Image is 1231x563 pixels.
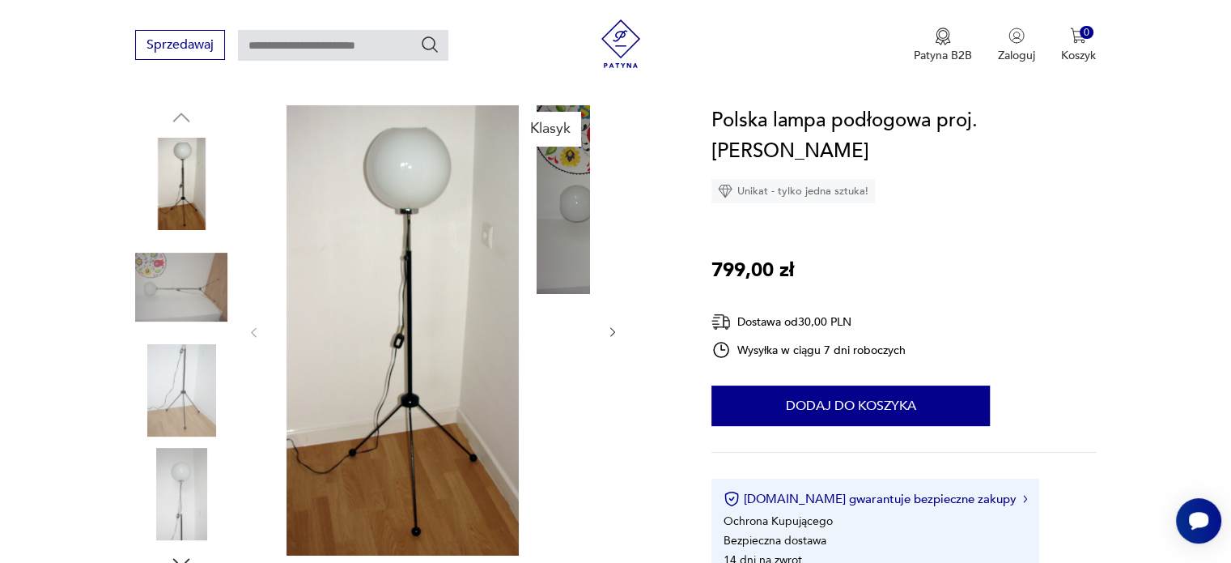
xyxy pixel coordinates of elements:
a: Sprzedawaj [135,41,225,52]
img: Zdjęcie produktu Polska lampa podłogowa proj. A.Gałecki [135,344,227,437]
div: Dostawa od 30,00 PLN [711,312,906,332]
button: Sprzedawaj [135,30,225,60]
img: Zdjęcie produktu Polska lampa podłogowa proj. A.Gałecki [277,105,528,556]
p: Zaloguj [998,48,1035,63]
button: Dodaj do koszyka [711,386,990,426]
button: Szukaj [420,35,439,54]
img: Ikona diamentu [718,184,732,198]
img: Patyna - sklep z meblami i dekoracjami vintage [596,19,645,68]
p: Patyna B2B [914,48,972,63]
img: Ikona dostawy [711,312,731,332]
a: Ikona medaluPatyna B2B [914,28,972,63]
div: Unikat - tylko jedna sztuka! [711,179,875,203]
img: Ikona medalu [935,28,951,45]
li: Ochrona Kupującego [724,514,833,529]
button: Zaloguj [998,28,1035,63]
img: Zdjęcie produktu Polska lampa podłogowa proj. A.Gałecki [135,448,227,540]
button: Patyna B2B [914,28,972,63]
p: 799,00 zł [711,255,794,286]
p: Koszyk [1061,48,1096,63]
img: Ikona strzałki w prawo [1023,495,1028,503]
button: [DOMAIN_NAME] gwarantuje bezpieczne zakupy [724,491,1027,507]
img: Ikona koszyka [1070,28,1086,44]
div: Klasyk [520,112,580,146]
div: Wysyłka w ciągu 7 dni roboczych [711,340,906,360]
img: Ikona certyfikatu [724,491,740,507]
button: 0Koszyk [1061,28,1096,63]
h1: Polska lampa podłogowa proj. [PERSON_NAME] [711,105,1096,167]
img: Zdjęcie produktu Polska lampa podłogowa proj. A.Gałecki [537,105,788,294]
img: Zdjęcie produktu Polska lampa podłogowa proj. A.Gałecki [135,138,227,230]
iframe: Smartsupp widget button [1176,498,1221,544]
div: 0 [1080,26,1093,40]
li: Bezpieczna dostawa [724,533,826,548]
img: Ikonka użytkownika [1008,28,1025,44]
img: Zdjęcie produktu Polska lampa podłogowa proj. A.Gałecki [135,241,227,334]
